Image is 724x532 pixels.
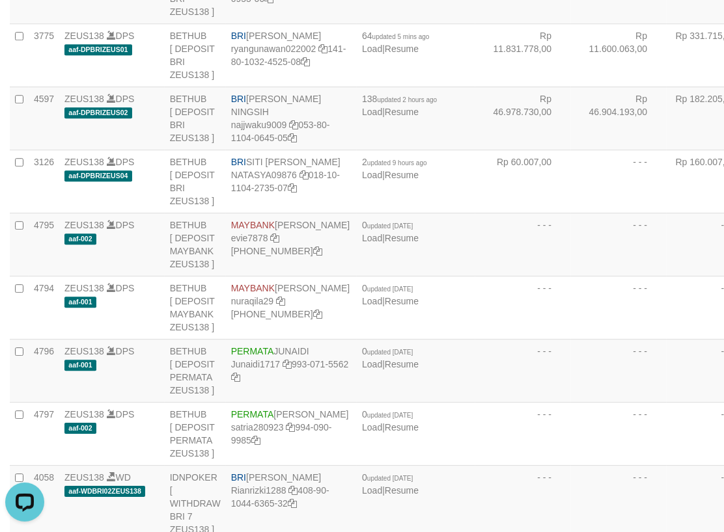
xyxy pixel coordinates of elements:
[165,339,226,402] td: BETHUB [ DEPOSIT PERMATA ZEUS138 ]
[64,170,132,181] span: aaf-DPBRIZEUS04
[289,120,298,130] a: Copy najjwaku9009 to clipboard
[362,346,419,369] span: |
[362,472,413,483] span: 0
[165,276,226,339] td: BETHUB [ DEPOSIT MAYBANK ZEUS138 ]
[288,485,298,496] a: Copy Rianrizki1288 to clipboard
[29,402,59,465] td: 4797
[362,94,437,104] span: 138
[226,150,357,213] td: SITI [PERSON_NAME] 018-10-1104-2735-07
[385,44,419,54] a: Resume
[378,96,438,103] span: updated 2 hours ago
[571,150,667,213] td: - - -
[385,170,419,180] a: Resume
[59,402,165,465] td: DPS
[231,233,268,243] a: evie7878
[231,94,246,104] span: BRI
[362,409,413,419] span: 0
[571,402,667,465] td: - - -
[362,157,427,180] span: |
[385,359,419,369] a: Resume
[385,107,419,117] a: Resume
[29,86,59,150] td: 4597
[231,372,240,382] a: Copy 9930715562 to clipboard
[64,44,132,55] span: aaf-DPBRIZEUS01
[571,213,667,276] td: - - -
[367,286,413,293] span: updated [DATE]
[288,133,297,143] a: Copy 053801104064505 to clipboard
[286,422,296,432] a: Copy satria280923 to clipboard
[571,339,667,402] td: - - -
[64,409,104,419] a: ZEUS138
[571,23,667,86] td: Rp 11.600.063,00
[59,23,165,86] td: DPS
[367,159,427,166] span: updated 9 hours ago
[362,157,427,167] span: 2
[5,5,44,44] button: Open LiveChat chat widget
[362,220,413,230] span: 0
[231,44,316,54] a: ryangunawan022002
[475,86,571,150] td: Rp 46.978.730,00
[318,44,327,54] a: Copy ryangunawan022002 to clipboard
[231,170,297,180] a: NATASYA09876
[231,359,281,369] a: Junaidi1717
[165,402,226,465] td: BETHUB [ DEPOSIT PERMATA ZEUS138 ]
[231,157,246,167] span: BRI
[59,276,165,339] td: DPS
[299,170,309,180] a: Copy NATASYA09876 to clipboard
[362,107,382,117] a: Load
[362,283,413,293] span: 0
[226,339,357,402] td: JUNAIDI 993-071-5562
[231,485,286,496] a: Rianrizki1288
[362,94,437,117] span: |
[64,423,96,434] span: aaf-002
[165,86,226,150] td: BETHUB [ DEPOSIT BRI ZEUS138 ]
[165,213,226,276] td: BETHUB [ DEPOSIT MAYBANK ZEUS138 ]
[231,472,246,483] span: BRI
[313,246,322,256] a: Copy 8004940100 to clipboard
[571,86,667,150] td: Rp 46.904.193,00
[29,150,59,213] td: 3126
[475,402,571,465] td: - - -
[475,150,571,213] td: Rp 60.007,00
[362,44,382,54] a: Load
[362,359,382,369] a: Load
[231,220,275,230] span: MAYBANK
[226,402,357,465] td: [PERSON_NAME] 994-090-9985
[231,120,287,130] a: najjwaku9009
[385,296,419,306] a: Resume
[64,31,104,41] a: ZEUS138
[571,276,667,339] td: - - -
[64,233,96,245] span: aaf-002
[313,309,322,319] a: Copy 8743968600 to clipboard
[64,157,104,167] a: ZEUS138
[231,409,274,419] span: PERMATA
[226,86,357,150] td: [PERSON_NAME] NINGSIH 053-80-1104-0645-05
[231,422,284,432] a: satria280923
[64,360,96,371] span: aaf-001
[362,220,419,243] span: |
[64,297,96,308] span: aaf-001
[385,485,419,496] a: Resume
[362,283,419,306] span: |
[64,472,104,483] a: ZEUS138
[64,94,104,104] a: ZEUS138
[64,486,145,497] span: aaf-WDBRI02ZEUS138
[276,296,285,306] a: Copy nuraqila29 to clipboard
[362,31,429,41] span: 64
[301,57,310,67] a: Copy 141801032452508 to clipboard
[231,283,275,293] span: MAYBANK
[362,485,382,496] a: Load
[165,23,226,86] td: BETHUB [ DEPOSIT BRI ZEUS138 ]
[270,233,279,243] a: Copy evie7878 to clipboard
[64,107,132,118] span: aaf-DPBRIZEUS02
[29,276,59,339] td: 4794
[226,276,357,339] td: [PERSON_NAME] [PHONE_NUMBER]
[372,33,430,40] span: updated 5 mins ago
[231,346,274,356] span: PERMATA
[64,220,104,230] a: ZEUS138
[362,422,382,432] a: Load
[231,296,273,306] a: nuraqila29
[475,339,571,402] td: - - -
[288,498,297,509] a: Copy 408901044636532 to clipboard
[251,435,260,446] a: Copy 9940909985 to clipboard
